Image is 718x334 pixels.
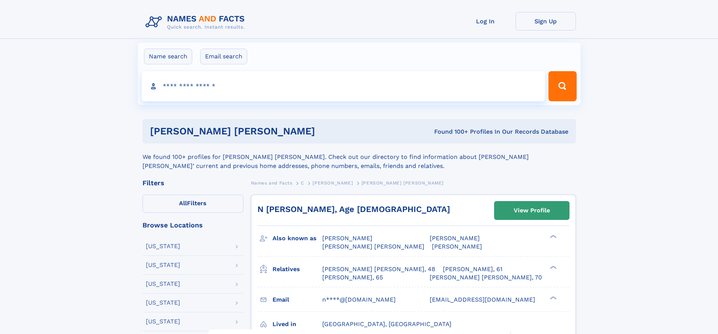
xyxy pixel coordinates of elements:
a: C [301,178,304,188]
h3: Email [273,293,322,306]
a: [PERSON_NAME], 65 [322,273,383,282]
a: View Profile [494,201,569,220]
h1: [PERSON_NAME] [PERSON_NAME] [150,127,375,136]
div: Found 100+ Profiles In Our Records Database [375,128,568,136]
label: Filters [142,195,243,213]
a: [PERSON_NAME], 61 [443,265,502,273]
div: [US_STATE] [146,243,180,249]
a: [PERSON_NAME] [PERSON_NAME], 70 [430,273,542,282]
span: [PERSON_NAME] [PERSON_NAME] [322,243,424,250]
span: [PERSON_NAME] [432,243,482,250]
div: [US_STATE] [146,262,180,268]
span: [EMAIL_ADDRESS][DOMAIN_NAME] [430,296,535,303]
img: Logo Names and Facts [142,12,251,32]
div: [US_STATE] [146,281,180,287]
div: ❯ [548,265,557,270]
div: [US_STATE] [146,319,180,325]
div: Browse Locations [142,222,243,229]
span: [PERSON_NAME] [312,180,353,186]
a: [PERSON_NAME] [PERSON_NAME], 48 [322,265,435,273]
h3: Also known as [273,232,322,245]
span: C [301,180,304,186]
div: [US_STATE] [146,300,180,306]
div: View Profile [514,202,550,219]
label: Email search [200,49,247,64]
span: [PERSON_NAME] [PERSON_NAME] [361,180,444,186]
h3: Lived in [273,318,322,331]
div: ❯ [548,234,557,239]
div: ❯ [548,295,557,300]
a: Log In [455,12,516,31]
label: Name search [144,49,192,64]
h3: Relatives [273,263,322,276]
a: [PERSON_NAME] [312,178,353,188]
a: Sign Up [516,12,576,31]
span: [PERSON_NAME] [322,235,372,242]
a: Names and Facts [251,178,292,188]
span: All [179,200,187,207]
span: [GEOGRAPHIC_DATA], [GEOGRAPHIC_DATA] [322,320,452,328]
div: Filters [142,180,243,186]
button: Search Button [548,71,576,101]
a: N [PERSON_NAME], Age [DEMOGRAPHIC_DATA] [257,204,450,214]
input: search input [142,71,545,101]
div: We found 100+ profiles for [PERSON_NAME] [PERSON_NAME]. Check out our directory to find informati... [142,143,576,171]
span: [PERSON_NAME] [430,235,480,242]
